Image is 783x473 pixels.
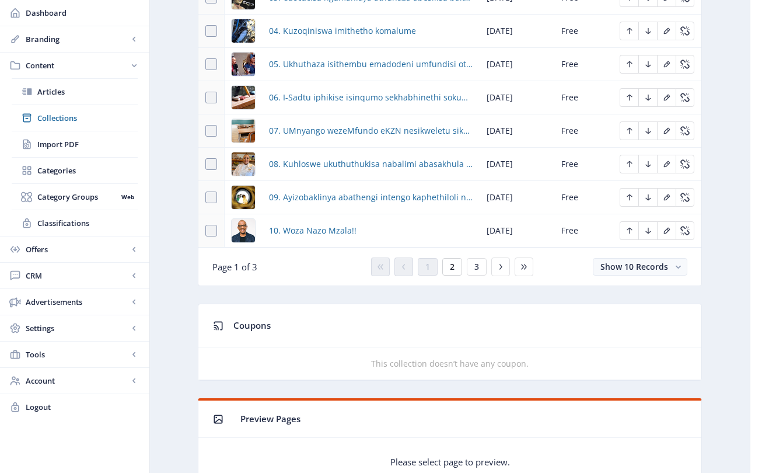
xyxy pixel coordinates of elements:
[480,81,554,114] td: [DATE]
[26,296,128,308] span: Advertisements
[269,224,356,238] a: 10. Woza Nazo Mzala!!
[676,158,694,169] a: Edit page
[26,244,128,255] span: Offers
[269,124,473,138] a: 07. UMnyango wezeMfundo eKZN nesikweletu sika-R900 million
[480,15,554,48] td: [DATE]
[480,114,554,148] td: [DATE]
[26,33,128,45] span: Branding
[198,304,702,381] app-collection-view: Coupons
[676,224,694,235] a: Edit page
[198,357,701,371] div: This collection doesn’t have any coupon.
[467,258,487,276] button: 3
[638,25,657,36] a: Edit page
[554,181,613,214] td: Free
[620,91,638,102] a: Edit page
[26,375,128,387] span: Account
[26,270,128,281] span: CRM
[638,58,657,69] a: Edit page
[657,191,676,202] a: Edit page
[269,57,473,71] a: 05. Ukhuthaza isithembu emadodeni umfundisi othatha inkosikazi yesi-8
[269,24,416,38] a: 04. Kuzoqiniswa imithetho komalume
[657,124,676,135] a: Edit page
[37,165,138,176] span: Categories
[554,114,613,148] td: Free
[657,25,676,36] a: Edit page
[480,214,554,248] td: [DATE]
[37,191,117,203] span: Category Groups
[676,58,694,69] a: Edit page
[480,48,554,81] td: [DATE]
[232,152,255,176] img: 5011db7a-635f-4cab-bd8d-28c19e1946e8.png
[554,148,613,181] td: Free
[233,319,271,331] span: Coupons
[26,60,128,71] span: Content
[269,91,473,105] a: 06. I-Sadtu iphikise isinqumo sekhabhinethi sokuncishiswa kwwezikhala zothisha eKZN
[638,124,657,135] a: Edit page
[638,91,657,102] a: Edit page
[676,25,694,36] a: Edit page
[620,58,638,69] a: Edit page
[554,214,613,248] td: Free
[37,138,138,150] span: Import PDF
[269,190,473,204] a: 09. Ayizobaklinya abathengi intengo kaphethiloli njengoba bekulindelekile
[232,53,255,76] img: 6bfd9dbc-ab30-489c-920c-fdf96762d348.png
[554,48,613,81] td: Free
[232,219,255,242] img: 03dab168-22d8-44e7-853a-4a6ed2811236.png
[269,157,473,171] a: 08. Kuhloswe ukuthuthukisa nabalimi abasakhula oluhlanganisa uMzansi ne-[GEOGRAPHIC_DATA]
[657,58,676,69] a: Edit page
[620,158,638,169] a: Edit page
[638,224,657,235] a: Edit page
[442,258,462,276] button: 2
[638,158,657,169] a: Edit page
[554,81,613,114] td: Free
[620,191,638,202] a: Edit page
[37,86,138,98] span: Articles
[232,119,255,142] img: 08bc844d-4dcf-4796-832c-6aff981075e9.png
[12,105,138,131] a: Collections
[620,224,638,235] a: Edit page
[600,261,668,272] span: Show 10 Records
[117,191,138,203] nb-badge: Web
[232,19,255,43] img: 2accb61e-629e-4870-930c-01401ee195a9.png
[26,349,128,360] span: Tools
[657,158,676,169] a: Edit page
[240,410,687,428] div: Preview Pages
[450,262,455,272] span: 2
[37,217,138,229] span: Classifications
[26,401,140,413] span: Logout
[418,258,438,276] button: 1
[554,15,613,48] td: Free
[620,124,638,135] a: Edit page
[26,322,128,334] span: Settings
[676,91,694,102] a: Edit page
[12,131,138,157] a: Import PDF
[12,184,138,210] a: Category GroupsWeb
[26,7,140,19] span: Dashboard
[232,86,255,109] img: 73ff0e6c-96c8-4681-9302-6f80d94fcf30.png
[593,258,687,276] button: Show 10 Records
[232,186,255,209] img: dc7a7916-a251-450f-8e04-bf4cb67cc9d1.png
[620,25,638,36] a: Edit page
[676,124,694,135] a: Edit page
[37,112,138,124] span: Collections
[480,181,554,214] td: [DATE]
[12,79,138,105] a: Articles
[12,210,138,236] a: Classifications
[474,262,479,272] span: 3
[638,191,657,202] a: Edit page
[657,91,676,102] a: Edit page
[657,224,676,235] a: Edit page
[212,261,257,273] span: Page 1 of 3
[480,148,554,181] td: [DATE]
[12,158,138,183] a: Categories
[425,262,430,272] span: 1
[676,191,694,202] a: Edit page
